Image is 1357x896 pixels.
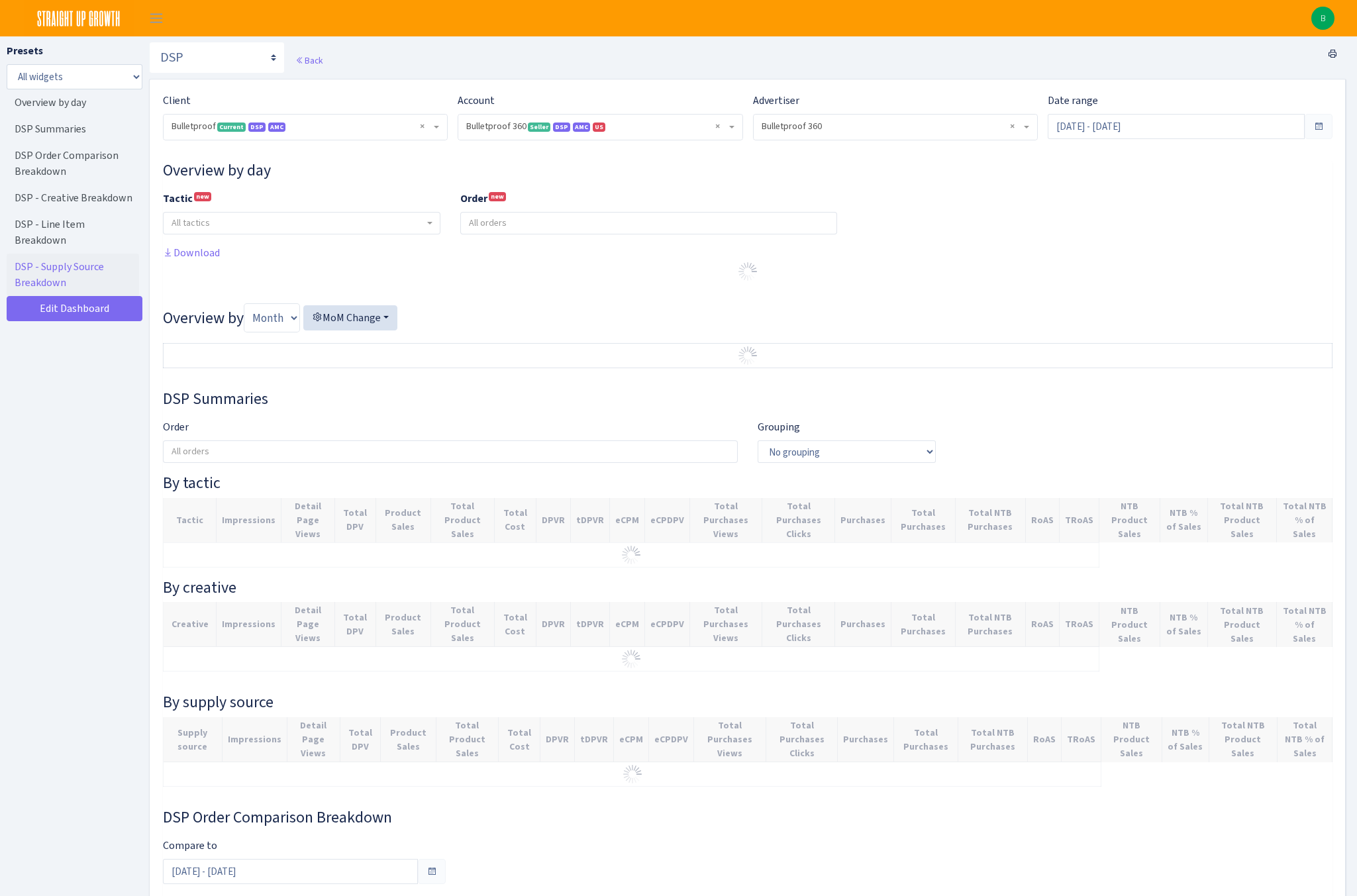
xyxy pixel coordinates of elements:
th: Total Purchases Clicks [762,498,834,543]
span: Bulletproof 360 <span class="badge badge-success">Seller</span><span class="badge badge-primary">... [466,120,726,133]
a: DSP - Line Item Breakdown [7,211,139,254]
th: Total NTB Purchases [958,717,1027,762]
th: Creative [164,602,217,647]
th: TRoAS [1062,717,1101,762]
input: All orders [164,441,737,462]
th: DPVR [540,717,575,762]
th: tDPVR [570,602,609,647]
th: DPVR [536,602,570,647]
th: Purchases [834,602,891,647]
span: Bulletproof <span class="badge badge-success">Current</span><span class="badge badge-primary">DSP... [172,120,431,133]
label: Date range [1048,93,1098,109]
label: Client [163,93,191,109]
th: Total Purchases Views [689,602,762,647]
th: Total Purchases Clicks [762,602,834,647]
th: NTB Product Sales [1101,717,1162,762]
span: Bulletproof <span class="badge badge-success">Current</span><span class="badge badge-primary">DSP... [164,115,447,140]
th: NTB % of Sales [1162,717,1209,762]
span: Seller [528,123,550,132]
th: eCPM [609,602,644,647]
th: Total Product Sales [431,602,494,647]
span: US [593,123,605,132]
button: MoM Change [303,305,397,330]
span: DSP [553,123,570,132]
span: Amazon Marketing Cloud [573,123,590,132]
h3: Widget #36 [163,808,1332,827]
th: Detail Page Views [281,602,335,647]
a: B [1311,7,1334,30]
th: Total DPV [334,498,376,543]
h4: By creative [163,578,1332,597]
label: Compare to [163,838,217,854]
a: Edit Dashboard [7,296,142,321]
a: DSP - Supply Source Breakdown [7,254,139,296]
th: Total NTB Purchases [955,602,1025,647]
label: Presets [7,43,43,59]
th: Product Sales [381,717,436,762]
th: Total Product Sales [431,498,494,543]
th: Total NTB Product Sales [1207,498,1277,543]
th: RoAS [1025,602,1059,647]
th: Tactic [164,498,217,543]
th: Purchases [838,717,894,762]
h3: Overview by [163,303,1332,332]
a: DSP Summaries [7,116,139,142]
th: Total NTB % of Sales [1277,498,1332,543]
img: Preloader [621,544,642,566]
th: Total Cost [499,717,540,762]
label: Advertiser [753,93,799,109]
th: Total NTB Product Sales [1207,602,1277,647]
th: Total Purchases Views [694,717,766,762]
th: RoAS [1025,498,1059,543]
h3: Widget #37 [163,389,1332,409]
a: DSP - Creative Breakdown [7,185,139,211]
th: eCPM [609,498,644,543]
th: Total DPV [340,717,381,762]
h4: By tactic [163,473,1332,493]
a: Overview by day [7,89,139,116]
img: Braden Astle [1311,7,1334,30]
th: Total Cost [494,498,536,543]
th: Total NTB % of Sales [1278,717,1332,762]
b: Tactic [163,191,193,205]
th: eCPDPV [644,498,689,543]
th: NTB % of Sales [1160,602,1207,647]
img: Preloader [737,261,758,282]
th: Impressions [222,717,287,762]
th: Detail Page Views [287,717,340,762]
img: Preloader [737,345,758,366]
a: DSP Order Comparison Breakdown [7,142,139,185]
th: Total Purchases Views [689,498,762,543]
th: Total DPV [334,602,376,647]
span: AMC [268,123,285,132]
th: tDPVR [570,498,609,543]
th: NTB Product Sales [1099,498,1160,543]
th: Total NTB Purchases [955,498,1025,543]
span: Remove all items [420,120,425,133]
th: eCPDPV [649,717,694,762]
th: Total Purchases Clicks [766,717,838,762]
sup: new [489,192,506,201]
th: Total Purchases [894,717,958,762]
h3: Widget #10 [163,161,1332,180]
label: Order [163,419,189,435]
th: RoAS [1028,717,1062,762]
th: Supply source [164,717,223,762]
span: Remove all items [715,120,720,133]
label: Grouping [758,419,800,435]
th: Total NTB % of Sales [1277,602,1332,647]
a: Download [163,246,220,260]
th: eCPM [614,717,649,762]
th: TRoAS [1059,602,1099,647]
span: DSP [248,123,266,132]
th: DPVR [536,498,570,543]
th: Detail Page Views [281,498,335,543]
span: Bulletproof 360 [762,120,1021,133]
th: Total Cost [494,602,536,647]
th: Impressions [217,602,281,647]
th: TRoAS [1059,498,1099,543]
th: Product Sales [376,498,431,543]
th: Total NTB Product Sales [1209,717,1278,762]
input: All orders [461,213,836,234]
label: Account [458,93,495,109]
